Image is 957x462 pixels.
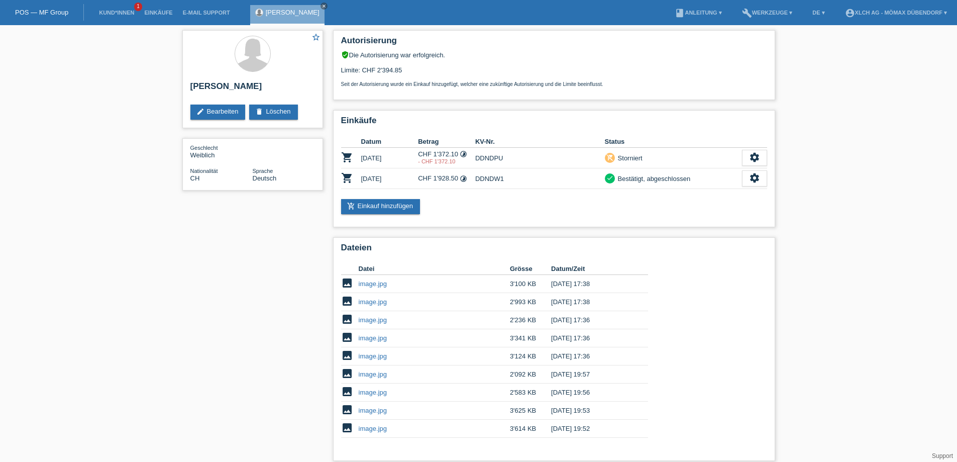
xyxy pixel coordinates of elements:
[418,168,475,189] td: CHF 1'928.50
[807,10,829,16] a: DE ▾
[190,168,218,174] span: Nationalität
[606,154,613,161] i: remove_shopping_cart
[606,174,613,181] i: check
[190,81,315,97] h2: [PERSON_NAME]
[359,334,387,342] a: image.jpg
[341,172,353,184] i: POSP00027023
[361,168,418,189] td: [DATE]
[190,145,218,151] span: Geschlecht
[190,105,246,120] a: editBearbeiten
[742,8,752,18] i: build
[190,174,200,182] span: Schweiz
[266,9,320,16] a: [PERSON_NAME]
[551,275,633,293] td: [DATE] 17:38
[359,352,387,360] a: image.jpg
[311,33,321,43] a: star_border
[341,36,767,51] h2: Autorisierung
[551,420,633,438] td: [DATE] 19:52
[359,407,387,414] a: image.jpg
[361,136,418,148] th: Datum
[359,371,387,378] a: image.jpg
[341,81,767,87] p: Seit der Autorisierung wurde ein Einkauf hinzugefügt, welcher eine zukünftige Autorisierung und d...
[551,329,633,347] td: [DATE] 17:36
[139,10,177,16] a: Einkäufe
[359,425,387,432] a: image.jpg
[359,298,387,306] a: image.jpg
[322,4,327,9] i: close
[341,199,420,214] a: add_shopping_cartEinkauf hinzufügen
[510,311,551,329] td: 2'236 KB
[551,347,633,365] td: [DATE] 17:36
[675,8,685,18] i: book
[311,33,321,42] i: star_border
[347,202,355,210] i: add_shopping_cart
[190,144,253,159] div: Weiblich
[605,136,742,148] th: Status
[15,9,68,16] a: POS — MF Group
[341,349,353,361] i: image
[359,280,387,288] a: image.jpg
[551,365,633,384] td: [DATE] 19:57
[255,108,263,116] i: delete
[510,293,551,311] td: 2'993 KB
[341,151,353,163] i: POSP00026709
[510,275,551,293] td: 3'100 KB
[845,8,855,18] i: account_circle
[737,10,798,16] a: buildWerkzeuge ▾
[510,365,551,384] td: 2'092 KB
[510,420,551,438] td: 3'614 KB
[418,158,475,164] div: 03.09.2025 / NEUER AUFTRAG ERSTELLT
[341,367,353,380] i: image
[551,293,633,311] td: [DATE] 17:38
[460,150,467,158] i: Fixe Raten - Zinsübernahme durch Kunde (36 Raten)
[321,3,328,10] a: close
[341,313,353,325] i: image
[475,136,605,148] th: KV-Nr.
[551,263,633,275] th: Datum/Zeit
[615,153,643,163] div: Storniert
[341,116,767,131] h2: Einkäufe
[341,404,353,416] i: image
[510,402,551,420] td: 3'625 KB
[341,386,353,398] i: image
[749,152,760,163] i: settings
[551,402,633,420] td: [DATE] 19:53
[134,3,142,11] span: 1
[475,148,605,168] td: DDNDPU
[418,148,475,168] td: CHF 1'372.10
[341,277,353,289] i: image
[253,168,273,174] span: Sprache
[178,10,235,16] a: E-Mail Support
[341,59,767,87] div: Limite: CHF 2'394.85
[341,51,767,59] div: Die Autorisierung war erfolgreich.
[615,173,691,184] div: Bestätigt, abgeschlossen
[359,389,387,396] a: image.jpg
[341,295,353,307] i: image
[341,422,353,434] i: image
[196,108,204,116] i: edit
[510,384,551,402] td: 2'583 KB
[418,136,475,148] th: Betrag
[361,148,418,168] td: [DATE]
[341,243,767,258] h2: Dateien
[510,329,551,347] td: 3'341 KB
[253,174,277,182] span: Deutsch
[475,168,605,189] td: DDNDW1
[551,311,633,329] td: [DATE] 17:36
[94,10,139,16] a: Kund*innen
[249,105,297,120] a: deleteLöschen
[359,316,387,324] a: image.jpg
[510,347,551,365] td: 3'124 KB
[551,384,633,402] td: [DATE] 19:56
[341,51,349,59] i: verified_user
[359,263,510,275] th: Datei
[460,175,467,182] i: Fixe Raten - Zinsübernahme durch Kunde (36 Raten)
[932,452,953,459] a: Support
[670,10,726,16] a: bookAnleitung ▾
[840,10,952,16] a: account_circleXLCH AG - Mömax Dübendorf ▾
[341,331,353,343] i: image
[749,172,760,183] i: settings
[510,263,551,275] th: Grösse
